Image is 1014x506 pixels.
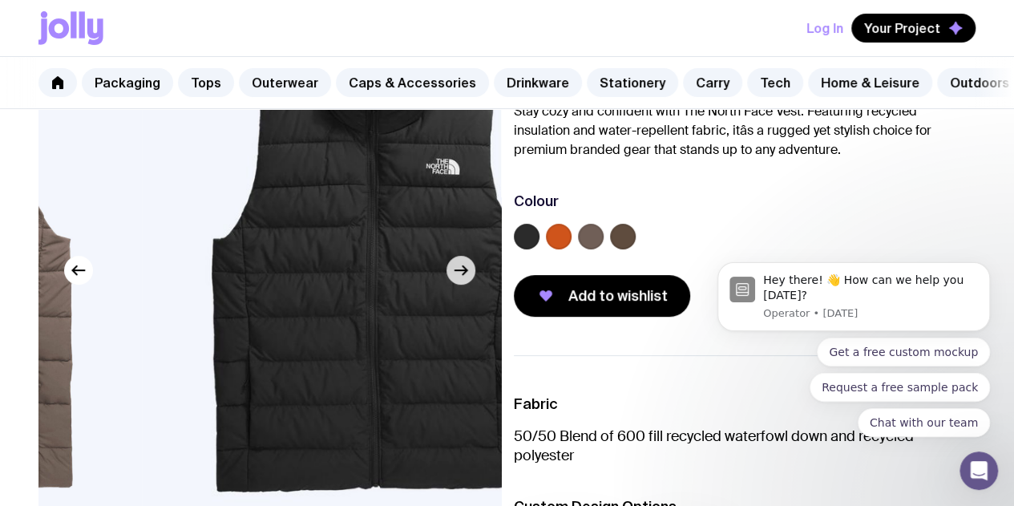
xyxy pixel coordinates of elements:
[587,68,678,97] a: Stationery
[82,68,173,97] a: Packaging
[683,68,742,97] a: Carry
[336,68,489,97] a: Caps & Accessories
[514,102,976,160] p: Stay cozy and confident with The North Face Vest. Featuring recycled insulation and water-repelle...
[806,14,843,43] button: Log In
[864,20,940,36] span: Your Project
[747,68,803,97] a: Tech
[514,395,976,414] h3: Fabric
[178,68,234,97] a: Tops
[851,14,976,43] button: Your Project
[514,192,559,211] h3: Colour
[514,275,690,317] button: Add to wishlist
[568,286,668,306] span: Add to wishlist
[239,68,331,97] a: Outerwear
[808,68,932,97] a: Home & Leisure
[959,451,998,490] iframe: Intercom live chat
[494,68,582,97] a: Drinkware
[514,427,976,465] p: 50/50 Blend of 600 fill recycled waterfowl down and recycled polyester
[693,158,1014,463] iframe: Intercom notifications message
